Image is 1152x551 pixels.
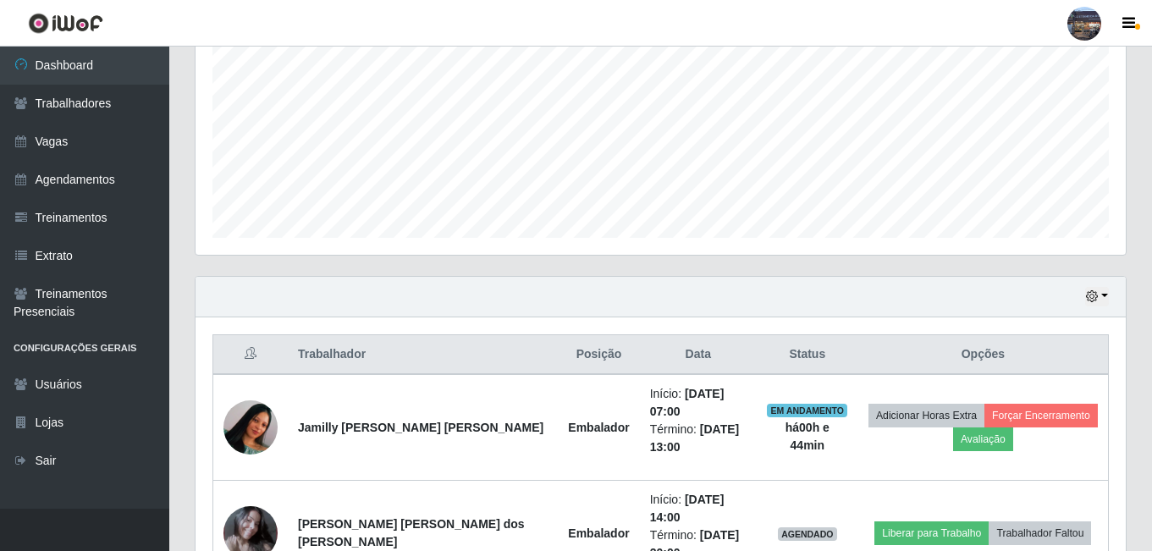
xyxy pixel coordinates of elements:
strong: Jamilly [PERSON_NAME] [PERSON_NAME] [298,421,543,434]
span: EM ANDAMENTO [767,404,847,417]
li: Início: [650,491,747,526]
strong: [PERSON_NAME] [PERSON_NAME] dos [PERSON_NAME] [298,517,525,548]
th: Posição [558,335,639,375]
th: Status [757,335,858,375]
time: [DATE] 14:00 [650,493,725,524]
li: Término: [650,421,747,456]
time: [DATE] 07:00 [650,387,725,418]
button: Liberar para Trabalho [874,521,989,545]
span: AGENDADO [778,527,837,541]
th: Trabalhador [288,335,558,375]
button: Adicionar Horas Extra [868,404,984,427]
button: Trabalhador Faltou [989,521,1091,545]
strong: Embalador [568,421,629,434]
th: Data [640,335,757,375]
button: Avaliação [953,427,1013,451]
strong: há 00 h e 44 min [785,421,830,452]
img: CoreUI Logo [28,13,103,34]
li: Início: [650,385,747,421]
button: Forçar Encerramento [984,404,1098,427]
th: Opções [858,335,1109,375]
img: 1699121577168.jpeg [223,367,278,488]
strong: Embalador [568,526,629,540]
